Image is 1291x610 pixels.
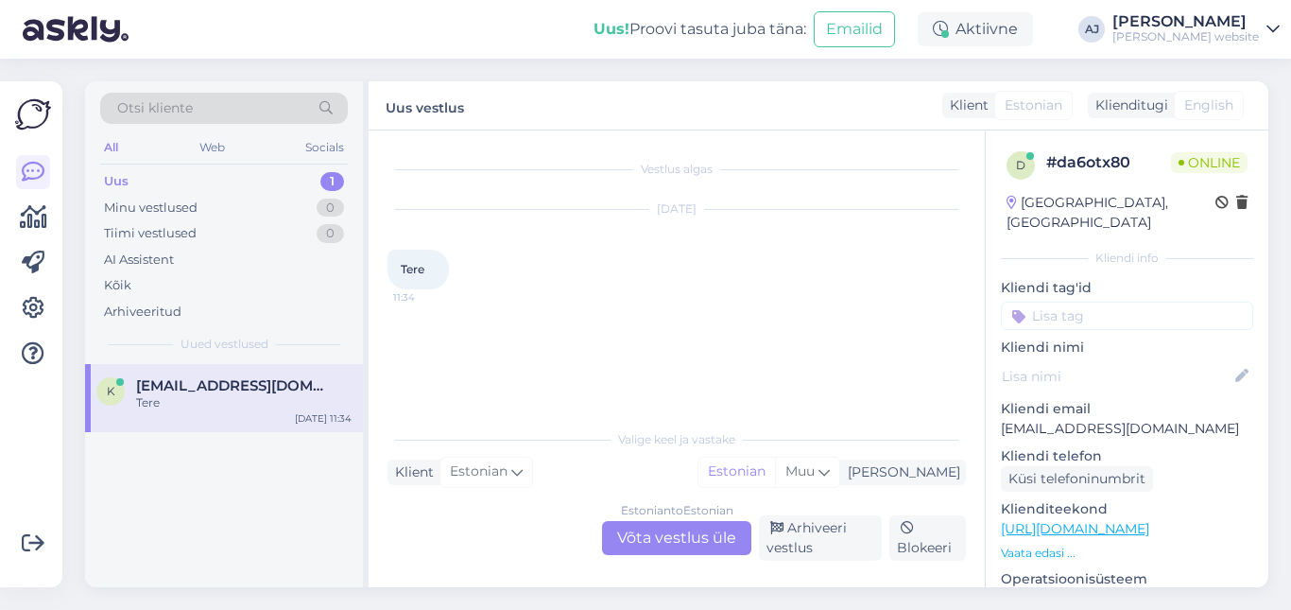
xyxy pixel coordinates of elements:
[136,377,333,394] span: katuraid22@gmail.com
[918,12,1033,46] div: Aktiivne
[320,172,344,191] div: 1
[1088,96,1168,115] div: Klienditugi
[1112,29,1259,44] div: [PERSON_NAME] website
[1001,466,1153,492] div: Küsi telefoninumbrit
[785,462,815,479] span: Muu
[594,20,629,38] b: Uus!
[104,172,129,191] div: Uus
[1001,278,1253,298] p: Kliendi tag'id
[387,462,434,482] div: Klient
[1171,152,1248,173] span: Online
[181,336,268,353] span: Uued vestlused
[317,224,344,243] div: 0
[1001,338,1253,357] p: Kliendi nimi
[942,96,989,115] div: Klient
[1184,96,1233,115] span: English
[107,384,115,398] span: k
[104,199,198,218] div: Minu vestlused
[621,502,733,519] div: Estonian to Estonian
[889,515,966,561] div: Blokeeri
[196,135,229,160] div: Web
[1007,193,1215,233] div: [GEOGRAPHIC_DATA], [GEOGRAPHIC_DATA]
[814,11,895,47] button: Emailid
[117,98,193,118] span: Otsi kliente
[1001,250,1253,267] div: Kliendi info
[698,458,775,486] div: Estonian
[387,200,966,218] div: [DATE]
[1016,158,1025,172] span: d
[1112,14,1259,29] div: [PERSON_NAME]
[602,521,751,555] div: Võta vestlus üle
[15,96,51,132] img: Askly Logo
[1005,96,1062,115] span: Estonian
[1001,302,1253,330] input: Lisa tag
[104,276,131,295] div: Kõik
[1001,446,1253,466] p: Kliendi telefon
[100,135,122,160] div: All
[1001,499,1253,519] p: Klienditeekond
[1112,14,1280,44] a: [PERSON_NAME][PERSON_NAME] website
[387,431,966,448] div: Valige keel ja vastake
[317,199,344,218] div: 0
[1046,151,1171,174] div: # da6otx80
[840,462,960,482] div: [PERSON_NAME]
[1001,399,1253,419] p: Kliendi email
[104,224,197,243] div: Tiimi vestlused
[387,161,966,178] div: Vestlus algas
[1001,545,1253,562] p: Vaata edasi ...
[594,18,806,41] div: Proovi tasuta juba täna:
[401,262,424,276] span: Tere
[136,394,352,411] div: Tere
[1002,366,1231,387] input: Lisa nimi
[104,303,181,322] div: Arhiveeritud
[1001,520,1149,537] a: [URL][DOMAIN_NAME]
[759,515,882,561] div: Arhiveeri vestlus
[393,290,464,305] span: 11:34
[295,411,352,426] div: [DATE] 11:34
[104,251,174,270] div: AI Assistent
[1001,419,1253,439] p: [EMAIL_ADDRESS][DOMAIN_NAME]
[301,135,348,160] div: Socials
[1001,569,1253,589] p: Operatsioonisüsteem
[386,93,464,118] label: Uus vestlus
[450,462,508,482] span: Estonian
[1078,16,1105,43] div: AJ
